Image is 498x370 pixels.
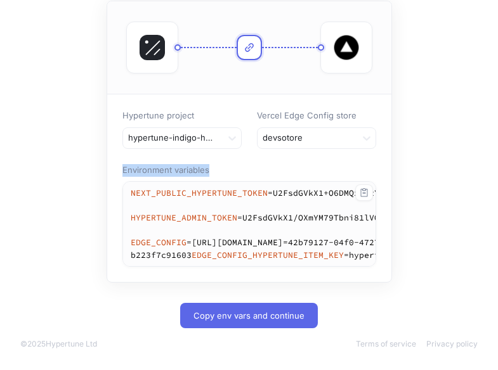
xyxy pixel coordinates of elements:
button: Copy env vars and continue [180,303,318,328]
a: Terms of service [356,339,416,348]
span: Copy env vars and continue [193,312,305,319]
p: Hypertune project [122,110,242,122]
p: Environment variables [122,164,376,177]
p: Vercel Edge Config store [257,110,376,122]
a: Privacy policy [426,339,478,348]
div: © 2025 Hypertune Ltd [20,338,97,350]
